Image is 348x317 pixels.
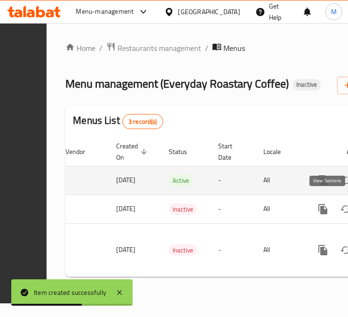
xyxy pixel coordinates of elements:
td: - [211,223,256,276]
div: Inactive [293,79,321,90]
span: Menu management ( Everyday Roastary Coffee ) [65,73,289,94]
span: Menus [223,42,245,54]
td: - [211,195,256,223]
a: Restaurants management [106,42,201,54]
span: Inactive [169,204,197,215]
span: Inactive [293,81,321,89]
td: All [256,223,304,276]
div: [GEOGRAPHIC_DATA] [178,7,240,17]
span: Locale [263,146,293,157]
span: Created On [116,140,150,163]
span: M [331,7,337,17]
span: Restaurants management [118,42,201,54]
td: - [211,166,256,195]
span: 3 record(s) [123,117,163,126]
td: All [256,166,304,195]
a: Home [65,42,95,54]
span: [DATE] [116,203,135,215]
button: more [312,239,334,261]
button: more [312,169,334,192]
li: / [99,42,103,54]
div: Menu-management [76,6,134,17]
span: Start Date [218,140,245,163]
span: [DATE] [116,174,135,186]
span: Vendor [65,146,97,157]
li: / [205,42,208,54]
td: All [256,195,304,223]
span: Inactive [169,245,197,256]
button: more [312,198,334,220]
span: [DATE] [116,244,135,256]
span: Status [169,146,199,157]
h2: Menus List [73,114,163,129]
div: Total records count [122,114,163,129]
span: Active [169,175,193,186]
div: Item created successfully [34,287,106,298]
div: Inactive [169,203,197,215]
div: Inactive [169,244,197,256]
